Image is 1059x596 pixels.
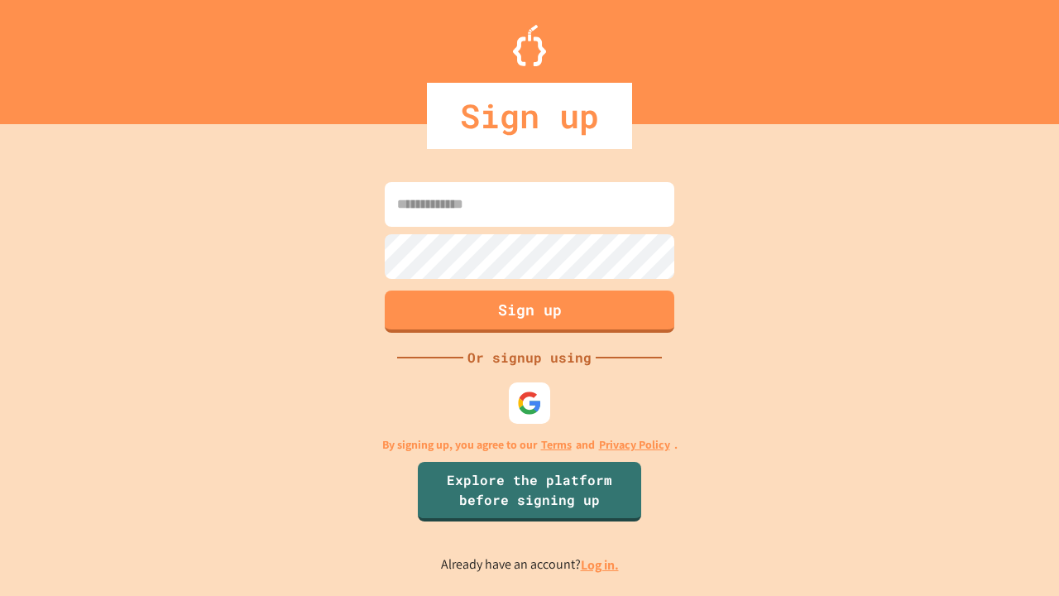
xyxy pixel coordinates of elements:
[541,436,572,454] a: Terms
[427,83,632,149] div: Sign up
[385,291,674,333] button: Sign up
[441,555,619,575] p: Already have an account?
[382,436,678,454] p: By signing up, you agree to our and .
[463,348,596,368] div: Or signup using
[418,462,641,521] a: Explore the platform before signing up
[513,25,546,66] img: Logo.svg
[581,556,619,574] a: Log in.
[599,436,670,454] a: Privacy Policy
[517,391,542,416] img: google-icon.svg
